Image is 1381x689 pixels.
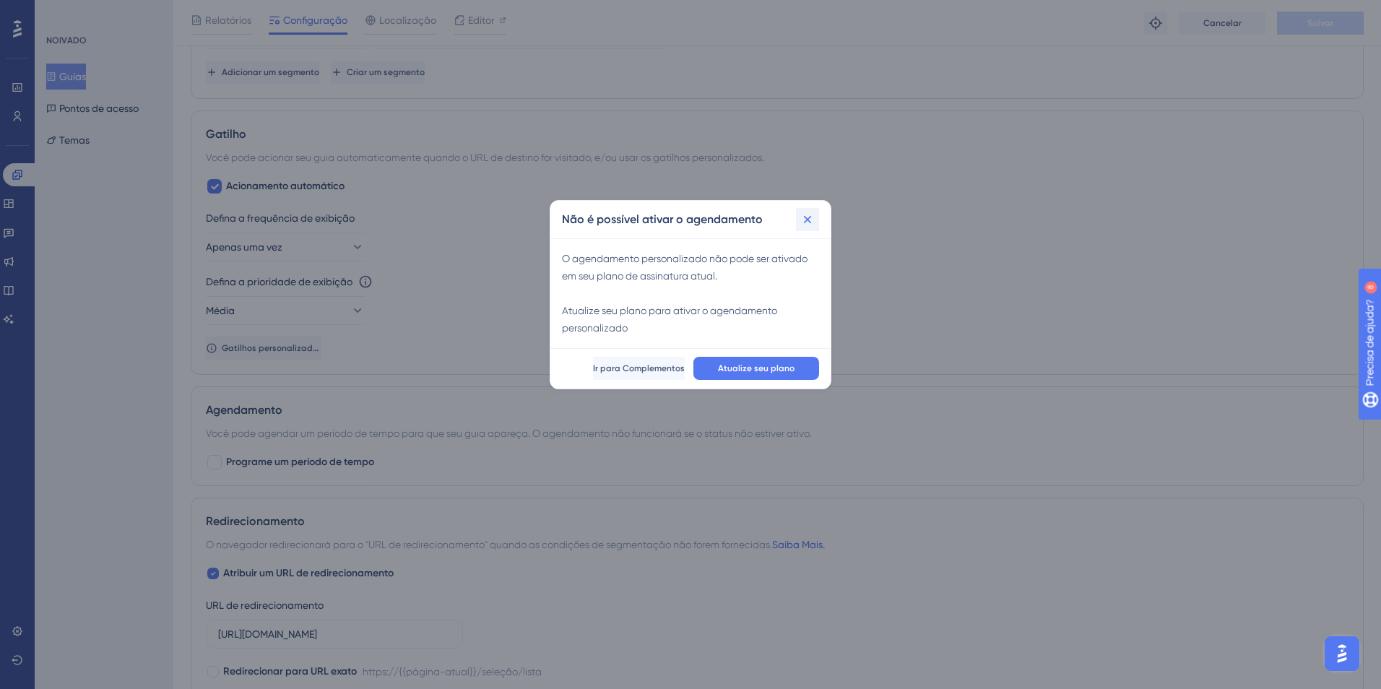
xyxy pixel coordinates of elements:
h2: Não é possível ativar o agendamento [562,211,763,228]
iframe: UserGuiding AI Assistant Launcher [1320,632,1364,675]
span: Precisa de ajuda? [34,4,121,21]
span: Ir para Complementos [593,363,685,374]
div: 8 [131,7,135,19]
span: Atualize seu plano [718,363,795,374]
font: O agendamento personalizado não pode ser ativado em seu plano de assinatura atual. Atualize seu p... [562,253,808,334]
